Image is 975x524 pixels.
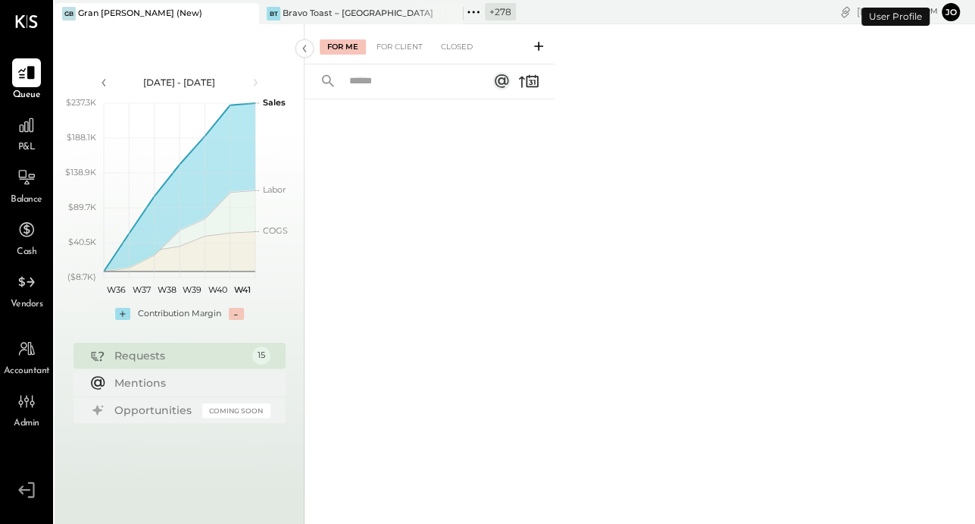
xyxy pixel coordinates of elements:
text: $188.1K [67,132,96,143]
text: $237.3K [66,97,96,108]
div: Contribution Margin [138,308,221,320]
text: W41 [234,284,251,295]
span: pm [925,6,938,17]
text: ($8.7K) [67,271,96,282]
span: P&L [18,141,36,155]
div: Opportunities [114,403,195,418]
div: copy link [838,4,853,20]
div: Mentions [114,375,263,391]
div: User Profile [861,8,930,26]
text: W40 [208,284,227,295]
div: - [229,308,244,320]
div: GB [62,7,76,20]
a: Queue [1,58,52,102]
div: Gran [PERSON_NAME] (New) [78,8,202,20]
span: Balance [11,193,42,207]
text: $40.5K [68,237,96,247]
div: [DATE] - [DATE] [115,76,244,89]
span: Accountant [4,365,50,378]
text: $138.9K [65,167,96,177]
span: Cash [17,246,36,259]
div: Bravo Toast – [GEOGRAPHIC_DATA] [283,8,433,20]
span: Admin [14,417,39,431]
div: Requests [114,348,245,363]
div: Closed [433,39,480,55]
text: Sales [263,97,286,108]
button: Jo [942,3,960,21]
text: COGS [263,225,288,236]
div: 15 [252,347,270,365]
text: W36 [107,284,126,295]
a: Vendors [1,268,52,312]
div: Coming Soon [202,403,270,418]
div: For Me [320,39,366,55]
a: Balance [1,163,52,207]
text: Labor [263,184,286,195]
div: + [115,308,130,320]
div: For Client [369,39,430,55]
text: W39 [183,284,202,295]
span: Vendors [11,298,43,312]
div: + 278 [485,3,516,20]
div: BT [267,7,280,20]
a: P&L [1,111,52,155]
a: Admin [1,387,52,431]
text: $89.7K [68,202,96,212]
a: Cash [1,215,52,259]
span: Queue [13,89,41,102]
text: W38 [157,284,176,295]
a: Accountant [1,334,52,378]
div: [DATE] [857,5,938,19]
text: W37 [133,284,151,295]
span: 1 : 34 [892,5,923,19]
